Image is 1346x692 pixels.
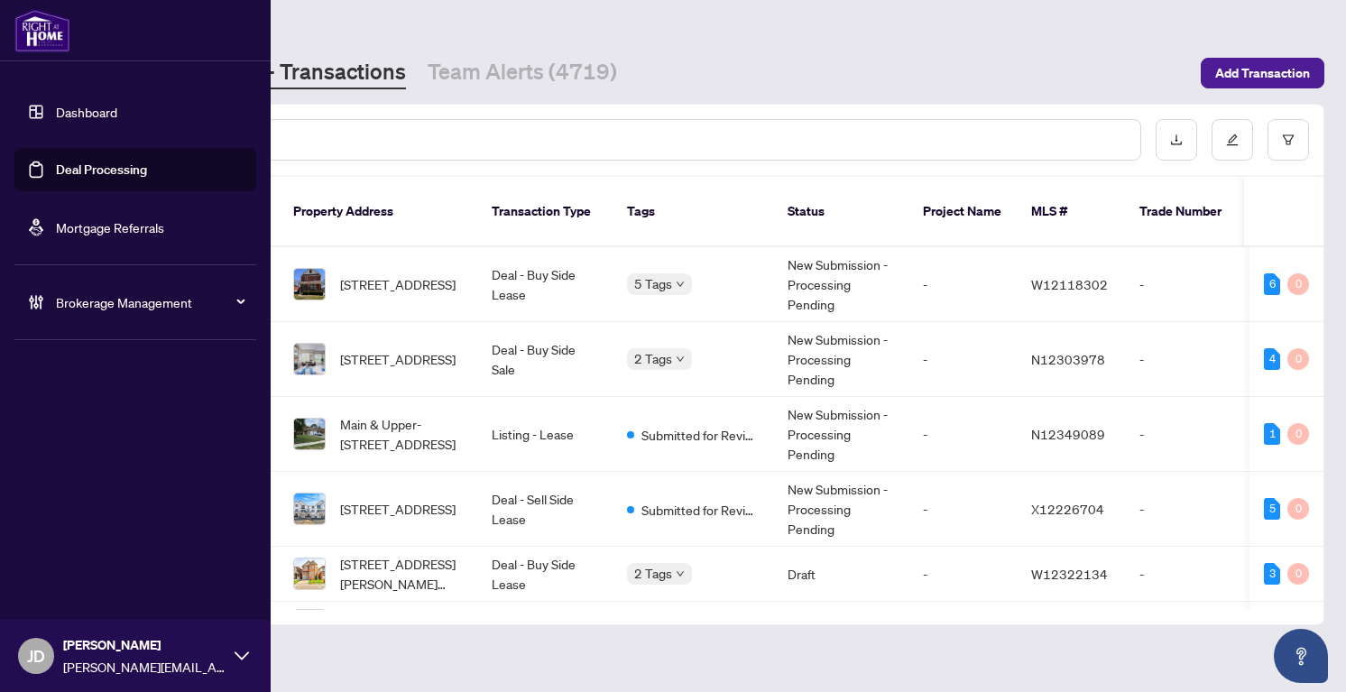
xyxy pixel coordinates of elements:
div: 6 [1264,273,1280,295]
span: JD [27,643,45,669]
td: Listing - Lease [477,602,613,650]
th: Tags [613,177,773,247]
td: New Submission - Processing Pending [773,397,908,472]
div: 0 [1287,563,1309,585]
td: - [908,397,1017,472]
td: - [1125,602,1251,650]
span: download [1170,134,1183,146]
span: [STREET_ADDRESS] [340,274,456,294]
button: download [1156,119,1197,161]
td: Deal - Buy Side Lease [477,547,613,602]
td: New Submission - Processing Pending [773,472,908,547]
td: - [1125,247,1251,322]
span: Submitted for Review [641,500,759,520]
span: down [676,355,685,364]
div: 0 [1287,498,1309,520]
button: filter [1268,119,1309,161]
div: 4 [1264,348,1280,370]
td: - [1125,397,1251,472]
span: filter [1282,134,1295,146]
td: Listing - Lease [477,397,613,472]
td: Draft [773,602,908,650]
img: thumbnail-img [294,419,325,449]
span: Main & Upper-[STREET_ADDRESS] [340,414,463,454]
img: thumbnail-img [294,558,325,589]
span: N12303978 [1031,351,1105,367]
td: Deal - Buy Side Sale [477,322,613,397]
td: - [908,322,1017,397]
td: - [908,247,1017,322]
div: 0 [1287,423,1309,445]
td: Deal - Sell Side Lease [477,472,613,547]
span: down [676,569,685,578]
span: 2 Tags [634,563,672,584]
span: W12322134 [1031,566,1108,582]
span: [PERSON_NAME] [63,635,226,655]
td: - [1125,472,1251,547]
span: Submitted for Review [641,425,759,445]
span: [PERSON_NAME][EMAIL_ADDRESS][PERSON_NAME][DOMAIN_NAME] [63,657,226,677]
a: Team Alerts (4719) [428,57,617,89]
td: New Submission - Processing Pending [773,322,908,397]
span: 2 Tags [634,348,672,369]
th: Status [773,177,908,247]
td: - [908,472,1017,547]
a: Deal Processing [56,161,147,178]
td: New Submission - Processing Pending [773,247,908,322]
span: down [676,280,685,289]
th: Property Address [279,177,477,247]
td: Draft [773,547,908,602]
td: - [908,547,1017,602]
div: 3 [1264,563,1280,585]
span: N12349089 [1031,426,1105,442]
div: 0 [1287,273,1309,295]
span: [STREET_ADDRESS] [340,349,456,369]
button: Add Transaction [1201,58,1324,88]
button: edit [1212,119,1253,161]
td: - [908,602,1017,650]
span: 5 Tags [634,273,672,294]
img: thumbnail-img [294,269,325,300]
span: edit [1226,134,1239,146]
div: 5 [1264,498,1280,520]
div: 1 [1264,423,1280,445]
button: Open asap [1274,629,1328,683]
th: Transaction Type [477,177,613,247]
div: 0 [1287,348,1309,370]
td: - [1125,547,1251,602]
span: Brokerage Management [56,292,244,312]
a: Mortgage Referrals [56,219,164,235]
td: - [1125,322,1251,397]
span: [STREET_ADDRESS][PERSON_NAME][PERSON_NAME] [340,554,463,594]
span: X12226704 [1031,501,1104,517]
td: Deal - Buy Side Lease [477,247,613,322]
img: thumbnail-img [294,494,325,524]
span: [STREET_ADDRESS] [340,499,456,519]
th: Project Name [908,177,1017,247]
th: Trade Number [1125,177,1251,247]
a: Dashboard [56,104,117,120]
img: thumbnail-img [294,344,325,374]
img: logo [14,9,70,52]
th: MLS # [1017,177,1125,247]
span: Add Transaction [1215,59,1310,88]
span: W12118302 [1031,276,1108,292]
